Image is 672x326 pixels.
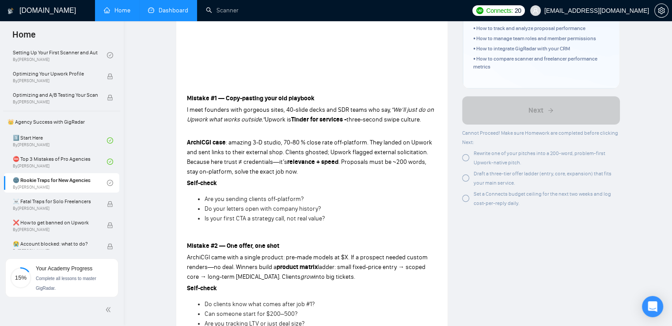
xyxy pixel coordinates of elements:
span: By [PERSON_NAME] [13,227,98,232]
span: Upwork is [265,116,291,123]
span: Do your letters open with company history? [205,205,321,212]
p: • How to integrate GigRadar with your CRM [473,45,609,53]
span: 20 [515,6,521,15]
span: Draft a three-tier offer ladder (entry, core, expansion) that fits your main service. [474,171,611,186]
a: setting [654,7,668,14]
span: Complete all lessons to master GigRadar. [36,276,96,291]
span: double-left [105,305,114,314]
span: check-circle [107,159,113,165]
span: user [532,8,539,14]
a: ⛔ Top 3 Mistakes of Pro AgenciesBy[PERSON_NAME] [13,152,107,171]
span: By [PERSON_NAME] [13,206,98,211]
span: Are you sending clients off-platform? [205,195,304,203]
img: upwork-logo.png [476,7,483,14]
p: • How to compare scanner and freelancer performance metrics [473,55,609,72]
strong: relevance + speed [287,158,338,166]
span: lock [107,73,113,80]
strong: ArchiCGI case [187,139,226,146]
span: into big tickets. [314,273,355,281]
span: ArchiCGI came with a single product: pre-made models at $X. If a prospect needed custom renders—n... [187,254,428,271]
span: check-circle [107,52,113,58]
img: logo [8,4,14,18]
span: Is your first CTA a strategy call, not real value? [205,215,325,222]
strong: Self-check [187,284,217,292]
a: dashboardDashboard [148,7,188,14]
span: : amazing 3-D studio, 70-80 % close rate off-platform. They landed on Upwork and sent links to th... [187,139,432,166]
strong: Tinder for services - [291,116,346,123]
span: lock [107,95,113,101]
a: homeHome [104,7,130,14]
a: searchScanner [206,7,239,14]
span: lock [107,243,113,250]
span: Optimizing and A/B Testing Your Scanner for Better Results [13,91,98,99]
span: Set a Connects budget ceiling for the next two weeks and log cost-per-reply daily. [474,191,611,206]
span: By [PERSON_NAME] [13,248,98,254]
span: three-second swipe culture. [346,116,421,123]
span: lock [107,201,113,207]
button: Next [462,96,620,125]
span: Connects: [486,6,513,15]
strong: Mistake #2 — One offer, one shot [187,242,279,250]
span: Do clients know what comes after job #1? [205,300,315,308]
div: Open Intercom Messenger [642,296,663,317]
span: Your Academy Progress [36,265,92,272]
strong: product matrix [277,263,318,271]
p: • How to manage team roles and member permissions [473,34,609,43]
span: By [PERSON_NAME] [13,78,98,83]
strong: Self-check [187,179,217,187]
span: 15% [10,275,31,281]
strong: Mistake #1 — Copy-pasting your old playbook [187,95,315,102]
a: 1️⃣ Start HereBy[PERSON_NAME] [13,131,107,150]
p: • How to track and analyze proposal performance [473,24,609,33]
span: Cannot Proceed! Make sure Homework are completed before clicking Next: [462,130,618,145]
span: setting [655,7,668,14]
button: setting [654,4,668,18]
span: check-circle [107,180,113,186]
span: Optimizing Your Upwork Profile [13,69,98,78]
span: Home [5,28,43,47]
a: 🌚 Rookie Traps for New AgenciesBy[PERSON_NAME] [13,173,107,193]
span: Rewrite one of your pitches into a 200-word, problem-first Upwork-native pitch. [474,150,605,166]
span: 😭 Account blocked: what to do? [13,239,98,248]
a: Setting Up Your First Scanner and Auto-BidderBy[PERSON_NAME] [13,45,107,65]
span: check-circle [107,137,113,144]
span: Can someone start for $200–500? [205,310,297,318]
span: I meet founders with gorgeous sites, 40-slide decks and SDR teams who say, [187,106,391,114]
span: 👑 Agency Success with GigRadar [4,113,119,131]
em: grow [300,273,314,281]
span: ❌ How to get banned on Upwork [13,218,98,227]
span: ☠️ Fatal Traps for Solo Freelancers [13,197,98,206]
span: Next [528,105,543,116]
span: By [PERSON_NAME] [13,99,98,105]
span: lock [107,222,113,228]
